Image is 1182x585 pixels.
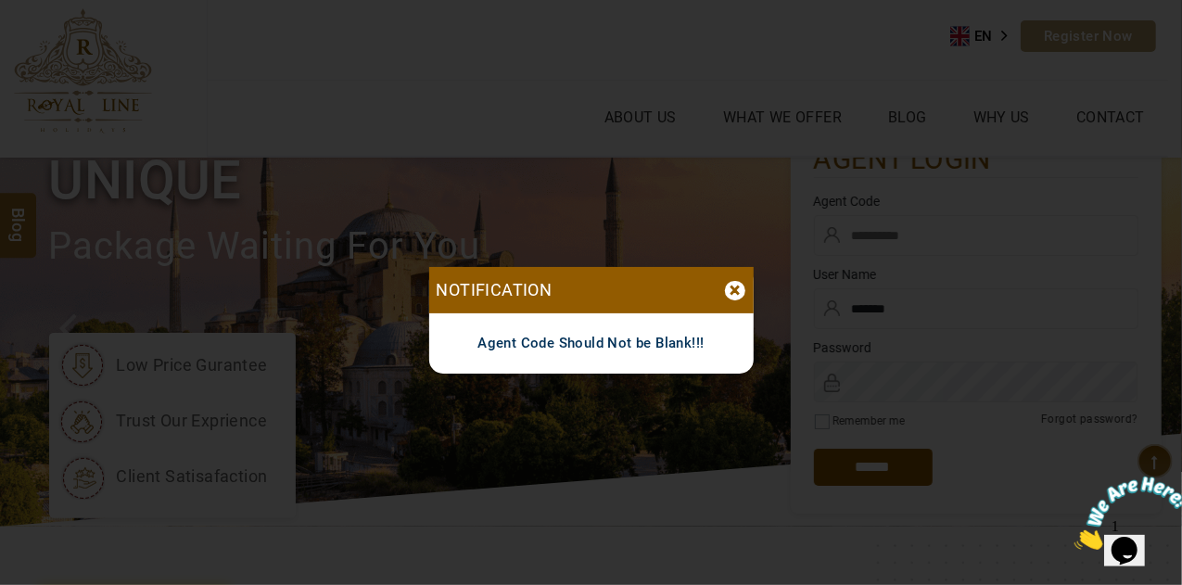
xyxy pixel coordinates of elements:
[429,267,553,313] p: Notification
[1067,469,1182,557] iframe: chat widget
[7,7,15,23] span: 1
[7,7,122,81] img: Chat attention grabber
[429,313,754,374] p: Agent Code Should Not be Blank!!!
[725,281,745,300] div: ×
